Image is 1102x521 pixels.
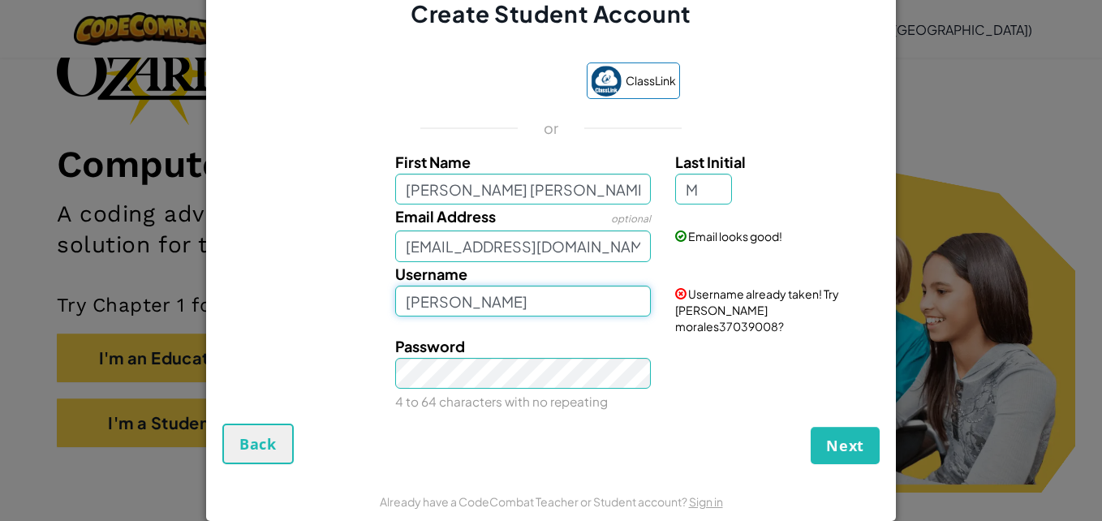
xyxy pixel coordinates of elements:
[395,207,496,226] span: Email Address
[414,65,579,101] iframe: Sign in with Google Button
[675,153,746,171] span: Last Initial
[222,424,294,464] button: Back
[689,494,723,509] a: Sign in
[544,118,559,138] p: or
[395,394,608,409] small: 4 to 64 characters with no repeating
[826,436,864,455] span: Next
[395,153,471,171] span: First Name
[675,286,839,334] span: Username already taken! Try [PERSON_NAME] morales37039008?
[395,265,467,283] span: Username
[626,69,676,93] span: ClassLink
[239,434,277,454] span: Back
[611,213,651,225] span: optional
[395,337,465,355] span: Password
[811,427,880,464] button: Next
[591,66,622,97] img: classlink-logo-small.png
[688,229,782,243] span: Email looks good!
[380,494,689,509] span: Already have a CodeCombat Teacher or Student account?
